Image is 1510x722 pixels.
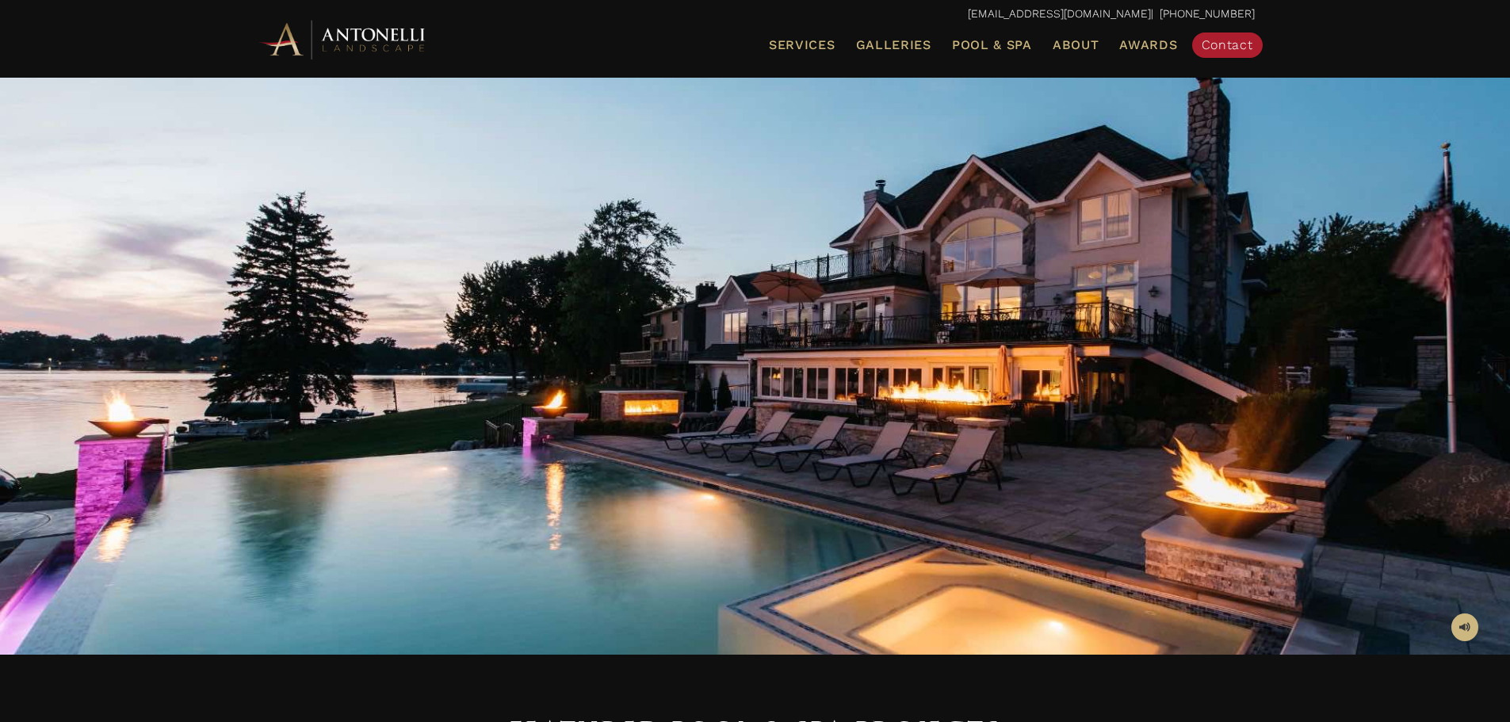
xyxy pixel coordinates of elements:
a: Pool & Spa [946,35,1038,55]
a: Contact [1192,32,1263,58]
span: Services [769,39,835,52]
span: Galleries [856,37,931,52]
span: Contact [1202,37,1253,52]
p: | [PHONE_NUMBER] [256,4,1255,25]
a: Awards [1113,35,1183,55]
a: Galleries [850,35,938,55]
span: Awards [1119,37,1177,52]
a: Services [763,35,842,55]
span: About [1053,39,1099,52]
span: Pool & Spa [952,37,1032,52]
a: [EMAIL_ADDRESS][DOMAIN_NAME] [968,7,1151,20]
a: About [1046,35,1106,55]
img: Antonelli Horizontal Logo [256,17,430,61]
